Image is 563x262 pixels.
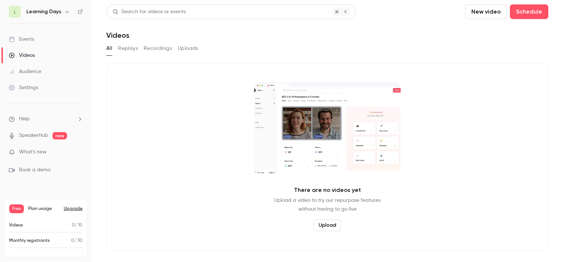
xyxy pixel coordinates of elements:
[9,68,41,75] div: Audience
[52,132,67,139] span: new
[19,115,30,123] span: Help
[178,43,198,54] button: Uploads
[113,8,186,16] div: Search for videos or events
[9,115,83,123] li: help-dropdown-opener
[19,148,47,156] span: What's new
[144,43,172,54] button: Recordings
[465,4,507,19] button: New video
[19,132,48,139] a: SpeakerHub
[28,206,59,212] span: Plan usage
[71,237,82,244] p: / 30
[106,4,548,258] section: Videos
[9,52,35,59] div: Videos
[19,166,51,174] span: Book a demo
[9,36,34,43] div: Events
[118,43,138,54] button: Replays
[9,84,38,91] div: Settings
[9,204,24,213] span: Free
[314,219,341,231] button: Upload
[72,222,82,229] p: / 10
[72,223,75,228] span: 0
[74,149,83,156] iframe: Noticeable Trigger
[9,237,50,244] p: Monthly registrants
[106,43,112,54] button: All
[26,8,61,15] h6: Learning Days
[510,4,548,19] button: Schedule
[294,186,361,194] p: There are no videos yet
[106,31,129,40] h1: Videos
[71,239,74,243] span: 0
[274,196,380,214] p: Upload a video to try our repurpose features without having to go live
[64,206,82,212] button: Upgrade
[14,8,16,16] span: L
[9,222,23,229] p: Videos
